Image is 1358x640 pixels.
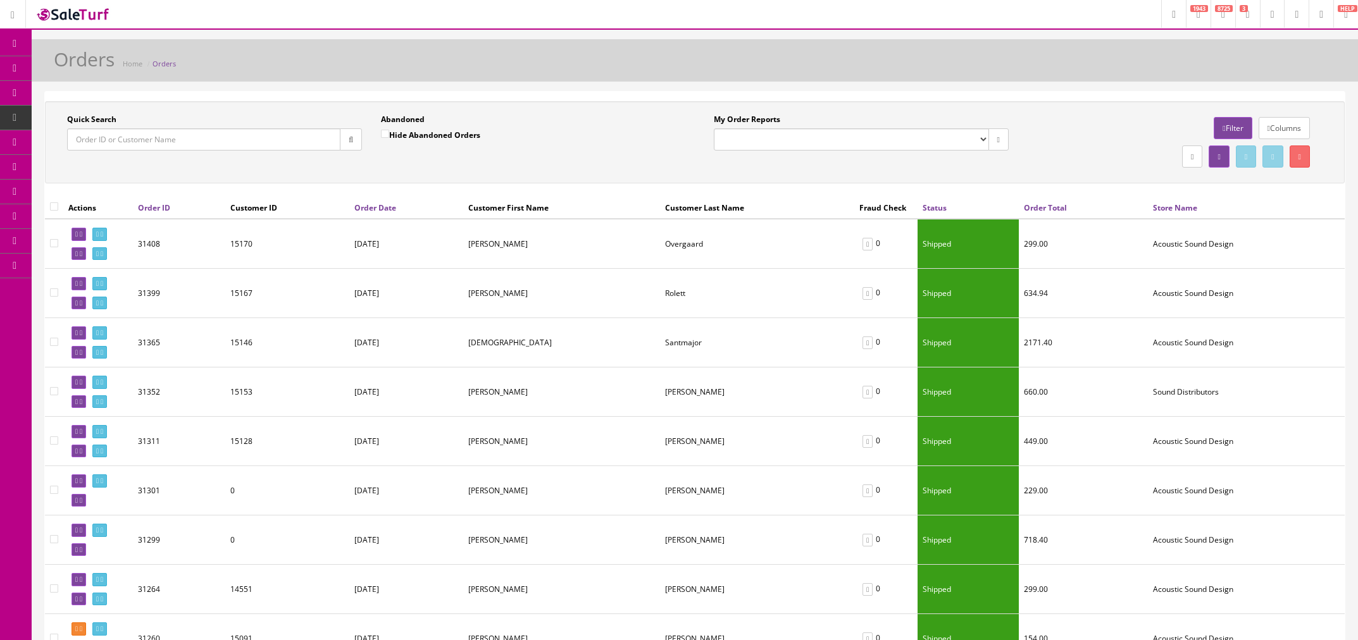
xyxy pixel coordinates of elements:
td: 31408 [133,219,225,269]
td: 15128 [225,417,349,466]
td: Acoustic Sound Design [1148,515,1345,565]
td: 449.00 [1019,417,1148,466]
td: 31365 [133,318,225,367]
td: 0 [225,515,349,565]
a: Order ID [138,202,170,213]
td: 14551 [225,565,349,614]
td: [DATE] [349,269,463,318]
td: Acoustic Sound Design [1148,466,1345,515]
a: Filter [1214,117,1252,139]
td: 229.00 [1019,466,1148,515]
td: DeSimone [660,367,855,417]
label: My Order Reports [714,114,780,125]
td: [DATE] [349,318,463,367]
td: 0 [854,269,918,318]
td: 15170 [225,219,349,269]
td: Shipped [918,466,1019,515]
td: 299.00 [1019,219,1148,269]
td: Acoustic Sound Design [1148,269,1345,318]
a: Status [923,202,947,213]
td: AMBROSE [660,565,855,614]
span: 3 [1240,5,1248,12]
td: Gary [463,219,660,269]
label: Quick Search [67,114,116,125]
th: Customer ID [225,196,349,219]
a: Home [123,59,142,68]
td: 660.00 [1019,367,1148,417]
td: Sound Distributors [1148,367,1345,417]
td: Kevin [463,466,660,515]
td: Overgaard [660,219,855,269]
span: 1943 [1190,5,1208,12]
td: 0 [854,417,918,466]
td: Acoustic Sound Design [1148,417,1345,466]
td: 299.00 [1019,565,1148,614]
td: Erwin [660,417,855,466]
a: Orders [153,59,176,68]
td: [DATE] [349,466,463,515]
td: 31352 [133,367,225,417]
td: 0 [854,466,918,515]
td: [DATE] [349,219,463,269]
td: Shipped [918,367,1019,417]
th: Customer Last Name [660,196,855,219]
td: 634.94 [1019,269,1148,318]
input: Order ID or Customer Name [67,128,340,151]
td: Sharan [463,318,660,367]
td: Acoustic Sound Design [1148,565,1345,614]
a: Columns [1259,117,1310,139]
a: Store Name [1153,202,1197,213]
td: Tyree [463,515,660,565]
td: Shipped [918,318,1019,367]
td: Santmajor [660,318,855,367]
td: 31264 [133,565,225,614]
td: Darren [463,367,660,417]
td: THOMAS [463,565,660,614]
th: Actions [63,196,133,219]
td: Shipped [918,565,1019,614]
td: Lee [660,515,855,565]
td: 0 [854,515,918,565]
label: Abandoned [381,114,425,125]
td: 31299 [133,515,225,565]
td: 0 [854,565,918,614]
a: Order Date [354,202,396,213]
td: 31311 [133,417,225,466]
td: [DATE] [349,565,463,614]
td: Rolett [660,269,855,318]
td: 15167 [225,269,349,318]
td: 31301 [133,466,225,515]
td: 0 [854,219,918,269]
td: Shipped [918,269,1019,318]
td: Jason [463,269,660,318]
td: Shipped [918,219,1019,269]
td: 718.40 [1019,515,1148,565]
td: Acoustic Sound Design [1148,318,1345,367]
td: 2171.40 [1019,318,1148,367]
td: 15146 [225,318,349,367]
td: 15153 [225,367,349,417]
td: 31399 [133,269,225,318]
th: Fraud Check [854,196,918,219]
span: 8725 [1215,5,1233,12]
img: SaleTurf [35,6,111,23]
td: Acoustic Sound Design [1148,219,1345,269]
span: HELP [1338,5,1357,12]
a: Order Total [1024,202,1067,213]
th: Customer First Name [463,196,660,219]
td: 0 [854,318,918,367]
h1: Orders [54,49,115,70]
td: Shipped [918,417,1019,466]
input: Hide Abandoned Orders [381,130,389,138]
td: Shipped [918,515,1019,565]
td: [DATE] [349,417,463,466]
td: Schmiedlin [660,466,855,515]
td: 0 [854,367,918,417]
td: 0 [225,466,349,515]
td: [DATE] [349,515,463,565]
td: [DATE] [349,367,463,417]
label: Hide Abandoned Orders [381,128,480,141]
td: Conner [463,417,660,466]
